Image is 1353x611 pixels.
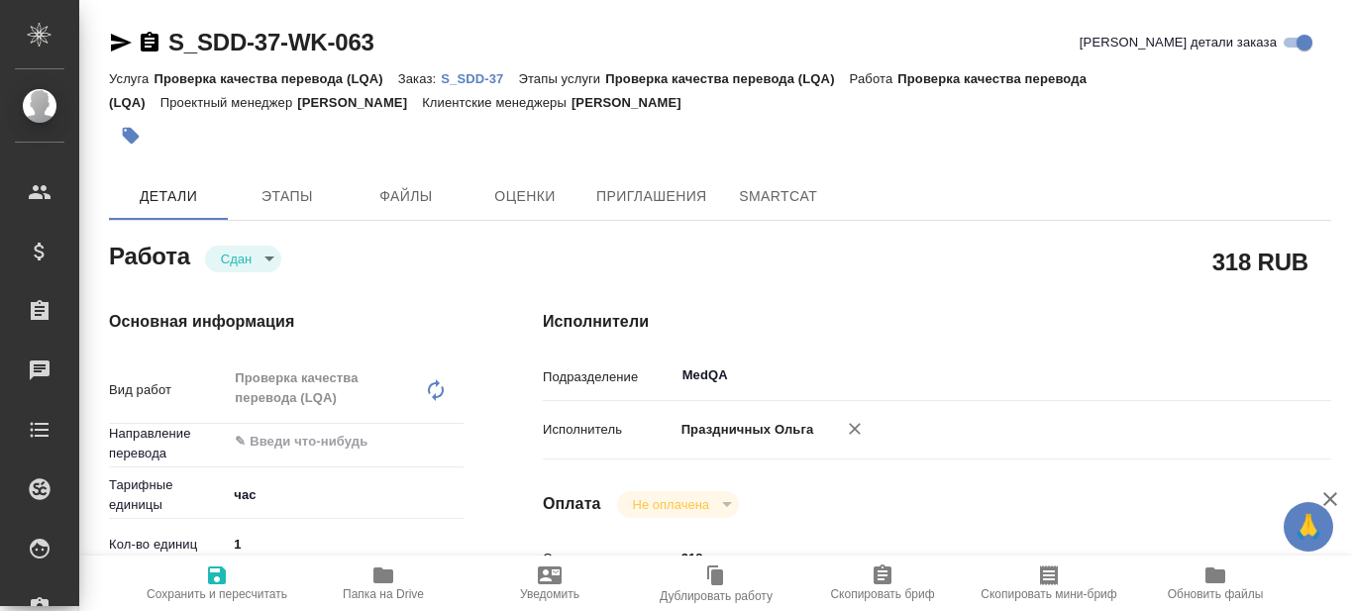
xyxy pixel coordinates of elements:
span: Детали [121,184,216,209]
span: Уведомить [520,587,579,601]
span: [PERSON_NAME] детали заказа [1080,33,1277,52]
button: Обновить файлы [1132,556,1299,611]
button: Open [453,440,457,444]
button: Скопировать бриф [799,556,966,611]
p: S_SDD-37 [441,71,518,86]
span: Оценки [477,184,572,209]
p: Проектный менеджер [160,95,297,110]
span: Обновить файлы [1168,587,1264,601]
p: [PERSON_NAME] [572,95,696,110]
p: Праздничных Ольга [675,420,814,440]
h2: 318 RUB [1212,245,1308,278]
p: Этапы услуги [518,71,605,86]
p: Направление перевода [109,424,227,463]
span: Этапы [240,184,335,209]
p: Проверка качества перевода (LQA) [605,71,849,86]
span: Папка на Drive [343,587,424,601]
a: S_SDD-37-WK-063 [168,29,374,55]
p: Кол-во единиц [109,535,227,555]
div: Сдан [205,246,281,272]
button: Open [1255,373,1259,377]
p: Услуга [109,71,154,86]
button: Не оплачена [627,496,715,513]
p: Ставка [543,549,675,568]
p: Тарифные единицы [109,475,227,515]
button: Уведомить [467,556,633,611]
p: Работа [850,71,898,86]
span: Приглашения [596,184,707,209]
button: Сдан [215,251,258,267]
button: Скопировать мини-бриф [966,556,1132,611]
button: Скопировать ссылку для ЯМессенджера [109,31,133,54]
div: Сдан [617,491,739,518]
p: Вид работ [109,380,227,400]
p: [PERSON_NAME] [297,95,422,110]
span: SmartCat [731,184,826,209]
h4: Исполнители [543,310,1331,334]
span: Скопировать мини-бриф [981,587,1116,601]
h4: Оплата [543,492,601,516]
button: Дублировать работу [633,556,799,611]
button: Сохранить и пересчитать [134,556,300,611]
span: Файлы [359,184,454,209]
input: ✎ Введи что-нибудь [233,430,391,454]
p: Исполнитель [543,420,675,440]
button: 🙏 [1284,502,1333,552]
span: 🙏 [1292,506,1325,548]
input: ✎ Введи что-нибудь [675,544,1266,572]
p: Подразделение [543,367,675,387]
button: Папка на Drive [300,556,467,611]
p: Клиентские менеджеры [422,95,572,110]
span: Сохранить и пересчитать [147,587,287,601]
div: час [227,478,464,512]
span: Скопировать бриф [830,587,934,601]
h4: Основная информация [109,310,464,334]
button: Скопировать ссылку [138,31,161,54]
input: ✎ Введи что-нибудь [227,530,464,559]
p: Проверка качества перевода (LQA) [154,71,397,86]
a: S_SDD-37 [441,69,518,86]
p: Заказ: [398,71,441,86]
button: Добавить тэг [109,114,153,157]
button: Удалить исполнителя [833,407,877,451]
span: Дублировать работу [660,589,773,603]
h2: Работа [109,237,190,272]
